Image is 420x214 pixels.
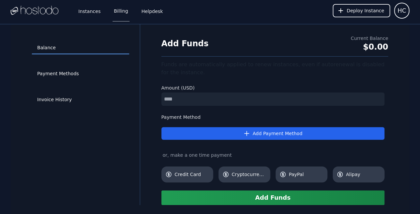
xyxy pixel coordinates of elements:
[346,171,380,178] span: Alipay
[333,4,390,17] button: Deploy Instance
[32,94,129,106] a: Invoice History
[161,152,384,158] div: or, make a one time payment
[161,114,384,120] label: Payment Method
[175,171,209,178] span: Credit Card
[351,35,388,42] div: Current Balance
[347,7,384,14] span: Deploy Instance
[161,190,384,205] button: Add Funds
[32,68,129,80] a: Payment Methods
[161,127,384,140] button: Add Payment Method
[394,3,409,19] button: User menu
[232,171,266,178] span: Cryptocurrency
[161,85,384,91] label: Amount (USD)
[289,171,323,178] span: PayPal
[351,42,388,52] div: $0.00
[161,61,388,77] div: Funds are automatically applied to renew instances, even if autorenewal is disabled for the insta...
[32,42,129,54] a: Balance
[11,6,58,16] img: Logo
[397,6,406,15] span: HC
[161,38,209,49] h1: Add Funds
